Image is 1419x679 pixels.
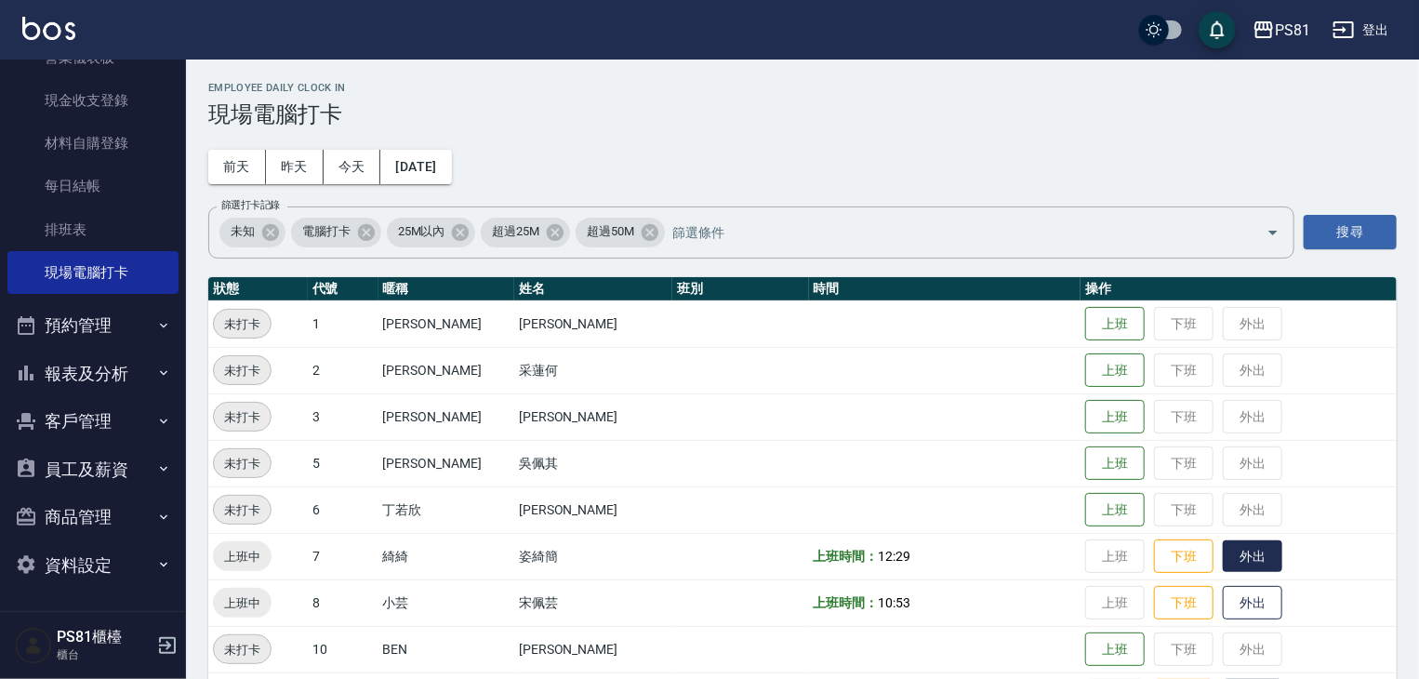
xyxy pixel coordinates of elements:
h3: 現場電腦打卡 [208,101,1397,127]
td: 采蓮何 [514,347,672,393]
td: 3 [308,393,378,440]
button: save [1199,11,1236,48]
span: 上班中 [213,547,272,566]
button: PS81 [1245,11,1318,49]
label: 篩選打卡記錄 [221,198,280,212]
button: 報表及分析 [7,350,179,398]
button: [DATE] [380,150,451,184]
th: 班別 [672,277,808,301]
td: [PERSON_NAME] [514,393,672,440]
button: 登出 [1325,13,1397,47]
td: 小芸 [378,579,514,626]
button: 上班 [1085,493,1145,527]
img: Logo [22,17,75,40]
th: 狀態 [208,277,308,301]
td: 1 [308,300,378,347]
a: 現金收支登錄 [7,79,179,122]
td: [PERSON_NAME] [514,300,672,347]
button: 上班 [1085,400,1145,434]
th: 時間 [809,277,1081,301]
td: 2 [308,347,378,393]
td: 丁若欣 [378,486,514,533]
div: 超過25M [481,218,570,247]
th: 操作 [1081,277,1397,301]
div: PS81 [1275,19,1310,42]
p: 櫃台 [57,646,152,663]
button: 資料設定 [7,541,179,590]
th: 代號 [308,277,378,301]
div: 電腦打卡 [291,218,381,247]
a: 材料自購登錄 [7,122,179,165]
span: 10:53 [878,595,910,610]
td: [PERSON_NAME] [514,626,672,672]
span: 未打卡 [214,361,271,380]
span: 超過25M [481,222,550,241]
div: 超過50M [576,218,665,247]
span: 上班中 [213,593,272,613]
button: 預約管理 [7,301,179,350]
button: 客戶管理 [7,397,179,446]
input: 篩選條件 [668,216,1234,248]
h5: PS81櫃檯 [57,628,152,646]
button: 下班 [1154,586,1213,620]
td: 7 [308,533,378,579]
a: 排班表 [7,208,179,251]
button: 上班 [1085,446,1145,481]
button: 下班 [1154,539,1213,574]
td: 8 [308,579,378,626]
span: 超過50M [576,222,645,241]
span: 未打卡 [214,640,271,659]
button: 外出 [1223,586,1282,620]
b: 上班時間： [814,549,879,564]
span: 未打卡 [214,314,271,334]
span: 未打卡 [214,407,271,427]
div: 25M以內 [387,218,476,247]
th: 暱稱 [378,277,514,301]
button: 上班 [1085,307,1145,341]
td: 吳佩其 [514,440,672,486]
h2: Employee Daily Clock In [208,82,1397,94]
div: 未知 [219,218,285,247]
td: [PERSON_NAME] [378,440,514,486]
button: 外出 [1223,540,1282,573]
td: 綺綺 [378,533,514,579]
td: [PERSON_NAME] [378,347,514,393]
td: 姿綺簡 [514,533,672,579]
button: Open [1258,218,1288,247]
span: 25M以內 [387,222,457,241]
td: BEN [378,626,514,672]
span: 未知 [219,222,266,241]
button: 上班 [1085,353,1145,388]
button: 今天 [324,150,381,184]
button: 上班 [1085,632,1145,667]
td: [PERSON_NAME] [514,486,672,533]
img: Person [15,627,52,664]
button: 昨天 [266,150,324,184]
span: 12:29 [878,549,910,564]
a: 現場電腦打卡 [7,251,179,294]
b: 上班時間： [814,595,879,610]
button: 前天 [208,150,266,184]
td: [PERSON_NAME] [378,393,514,440]
th: 姓名 [514,277,672,301]
span: 未打卡 [214,500,271,520]
td: 宋佩芸 [514,579,672,626]
button: 員工及薪資 [7,446,179,494]
td: 10 [308,626,378,672]
span: 電腦打卡 [291,222,362,241]
span: 未打卡 [214,454,271,473]
button: 搜尋 [1304,215,1397,249]
button: 商品管理 [7,493,179,541]
td: 6 [308,486,378,533]
td: [PERSON_NAME] [378,300,514,347]
td: 5 [308,440,378,486]
a: 每日結帳 [7,165,179,207]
